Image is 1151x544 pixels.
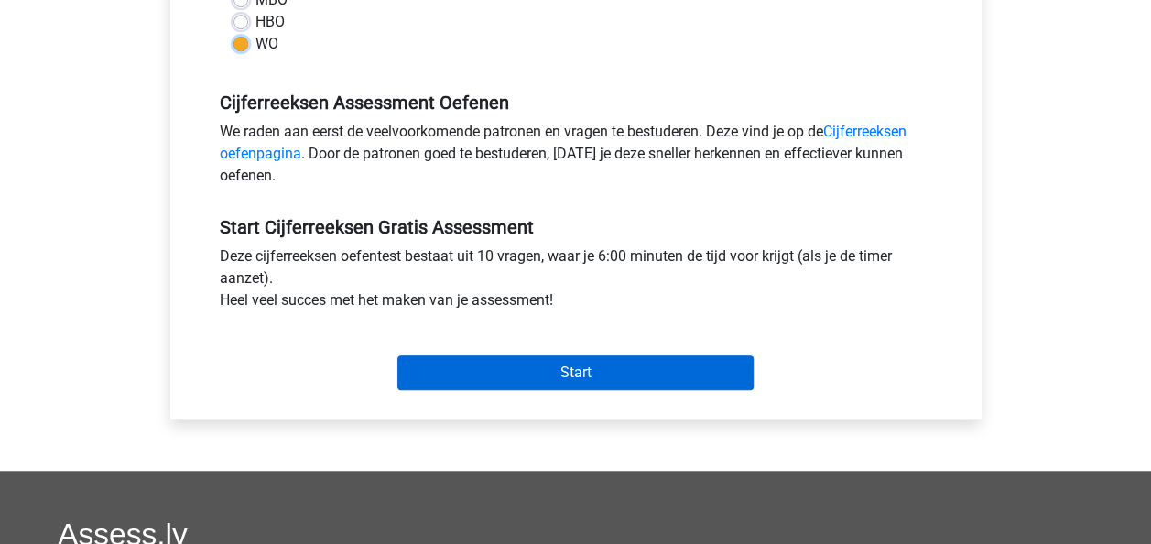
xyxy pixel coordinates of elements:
label: HBO [255,11,285,33]
input: Start [397,355,754,390]
div: Deze cijferreeksen oefentest bestaat uit 10 vragen, waar je 6:00 minuten de tijd voor krijgt (als... [206,245,946,319]
h5: Start Cijferreeksen Gratis Assessment [220,216,932,238]
h5: Cijferreeksen Assessment Oefenen [220,92,932,114]
label: WO [255,33,278,55]
div: We raden aan eerst de veelvoorkomende patronen en vragen te bestuderen. Deze vind je op de . Door... [206,121,946,194]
